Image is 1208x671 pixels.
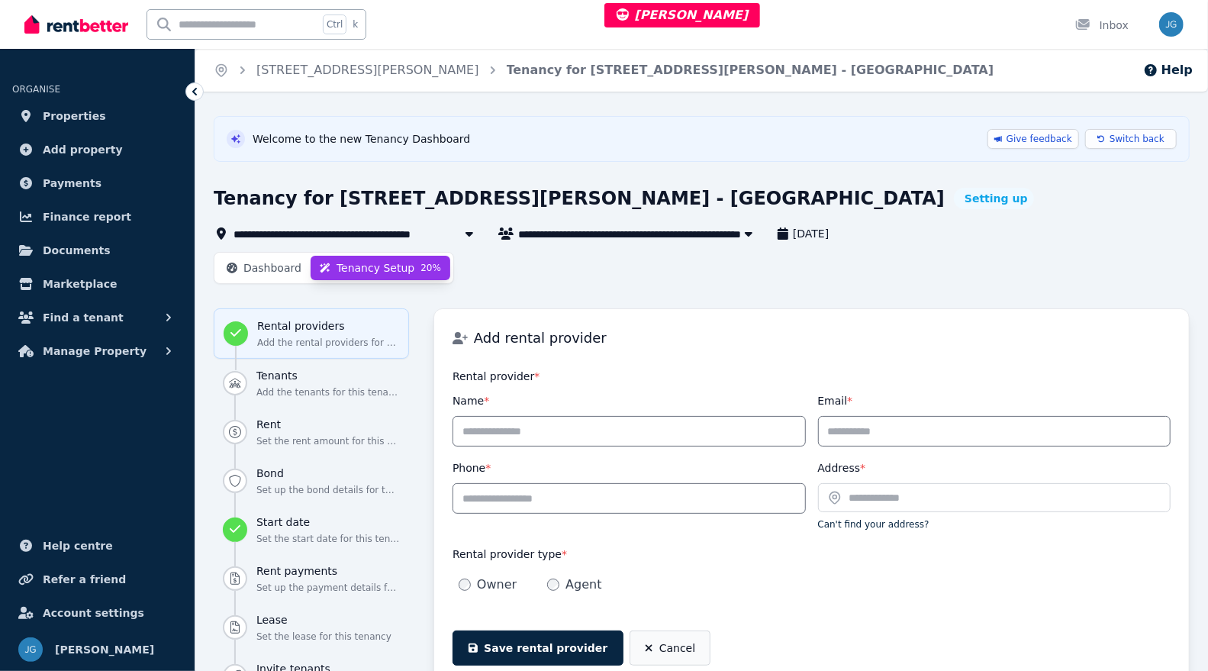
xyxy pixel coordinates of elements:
button: Save rental provider [453,631,623,666]
span: Agent [565,576,601,594]
span: Dashboard [243,260,301,276]
span: Owner [477,576,517,594]
button: Rental providersAdd the rental providers for this tenancy [214,308,409,359]
button: Manage Property [12,336,182,366]
a: Add property [12,134,182,165]
button: Dashboard [217,256,311,280]
h3: Start date [256,515,400,530]
img: RentBetter [24,13,128,36]
a: Refer a friend [12,564,182,595]
button: Help [1143,61,1193,79]
p: Set up the bond details for this tenancy [256,484,400,496]
label: Phone [453,462,491,474]
a: Finance report [12,202,182,232]
span: [PERSON_NAME] [617,8,749,22]
span: Account settings [43,604,144,622]
h3: Bond [256,466,400,481]
span: Documents [43,241,111,260]
h1: Tenancy for [STREET_ADDRESS][PERSON_NAME] - [GEOGRAPHIC_DATA] [214,186,945,211]
span: Manage Property [43,342,147,360]
span: Refer a friend [43,570,126,589]
span: k [353,18,358,31]
a: Payments [12,168,182,198]
span: Properties [43,107,106,125]
h3: Rent payments [256,563,400,579]
span: Finance report [43,208,131,226]
a: Give feedback [987,129,1079,149]
span: [DATE] [793,226,829,241]
label: Address [818,462,866,474]
label: Name [453,395,489,407]
div: Inbox [1075,18,1129,33]
p: Add the tenants for this tenancy [256,386,400,398]
button: Cancel [630,631,710,666]
span: Switch back [1110,133,1165,145]
h3: Lease [256,612,400,627]
span: Find a tenant [43,308,124,327]
button: Start dateSet the start date for this tenancy [214,505,409,554]
button: TenantsAdd the tenants for this tenancy [214,359,409,408]
span: Welcome to the new Tenancy Dashboard [253,131,470,147]
a: Marketplace [12,269,182,299]
span: Ctrl [323,15,346,34]
span: Help centre [43,537,113,555]
button: Switch back [1085,129,1177,149]
span: ORGANISE [12,84,60,95]
span: Give feedback [1007,133,1072,145]
span: Setting up [965,191,1028,206]
h3: Add rental provider [474,327,1171,349]
label: Rental provider type [453,548,567,560]
label: Email [818,395,853,407]
span: Tenancy for [STREET_ADDRESS][PERSON_NAME] - [GEOGRAPHIC_DATA] [507,61,994,79]
nav: Breadcrumb [195,49,1012,92]
span: Tenancy Setup [337,260,441,276]
button: BondSet up the bond details for this tenancy [214,456,409,505]
button: RentSet the rent amount for this tenancy [214,408,409,456]
button: Find a tenant [12,302,182,333]
span: 20 % [420,262,441,274]
input: Owner [459,579,471,591]
a: Properties [12,101,182,131]
a: [STREET_ADDRESS][PERSON_NAME] [256,63,479,77]
p: Set up the payment details for this tenancy [256,582,400,594]
p: Add the rental providers for this tenancy [257,337,399,349]
h3: Tenants [256,368,400,383]
label: Rental provider [453,370,540,382]
a: Documents [12,235,182,266]
a: Account settings [12,598,182,628]
p: Set the rent amount for this tenancy [256,435,400,447]
button: Tenancy Setup20% [311,256,450,280]
button: Can't find your address? [818,518,929,531]
p: Set the start date for this tenancy [256,533,400,545]
span: Add property [43,140,123,159]
p: Set the lease for this tenancy [256,631,400,643]
input: Agent [547,579,559,591]
img: Jeremy Goldschmidt [1159,12,1184,37]
button: Rent paymentsSet up the payment details for this tenancy [214,554,409,603]
img: Jeremy Goldschmidt [18,637,43,662]
span: [PERSON_NAME] [55,640,154,659]
span: Marketplace [43,275,117,293]
a: Help centre [12,531,182,561]
h3: Rental providers [257,318,399,334]
span: Payments [43,174,101,192]
h3: Rent [256,417,400,432]
button: LeaseSet the lease for this tenancy [214,603,409,652]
